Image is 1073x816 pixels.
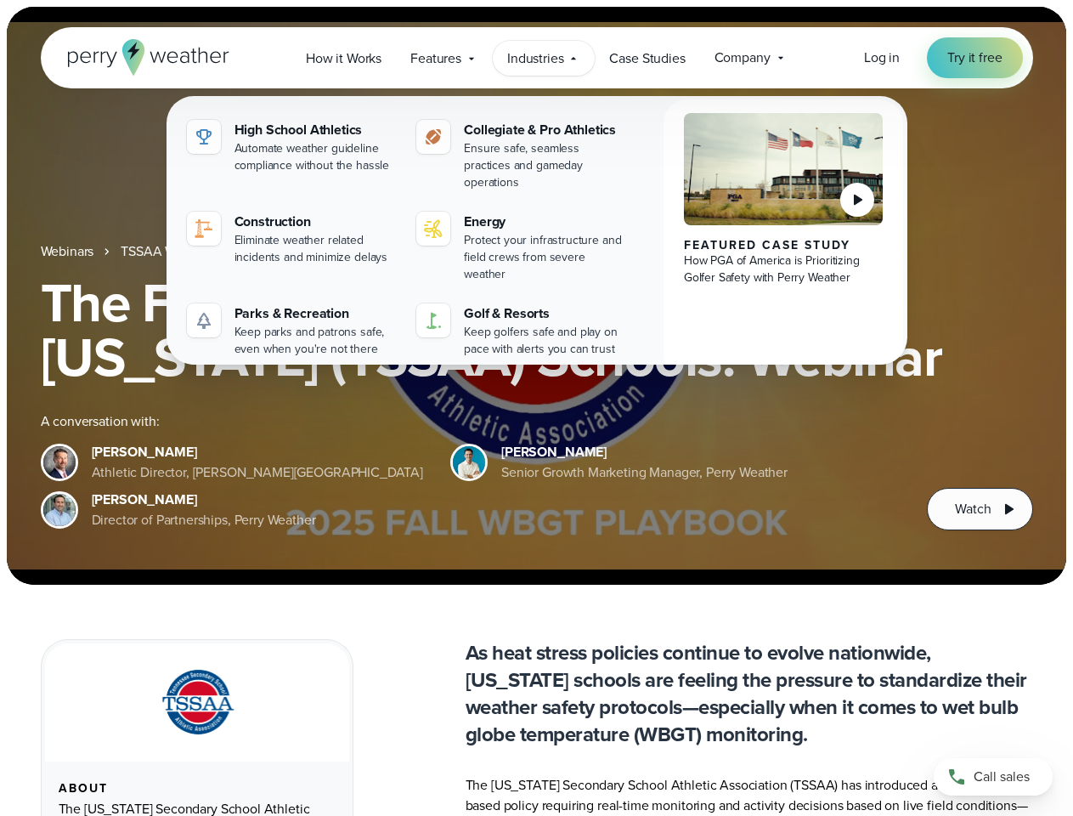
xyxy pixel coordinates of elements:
span: Call sales [974,767,1030,787]
div: Protect your infrastructure and field crews from severe weather [464,232,626,283]
div: High School Athletics [234,120,397,140]
div: Keep golfers safe and play on pace with alerts you can trust [464,324,626,358]
div: Collegiate & Pro Athletics [464,120,626,140]
a: construction perry weather Construction Eliminate weather related incidents and minimize delays [180,205,404,273]
div: Eliminate weather related incidents and minimize delays [234,232,397,266]
a: PGA of America, Frisco Campus Featured Case Study How PGA of America is Prioritizing Golfer Safet... [664,99,904,378]
a: Log in [864,48,900,68]
img: energy-icon@2x-1.svg [423,218,443,239]
a: Case Studies [595,41,699,76]
div: Parks & Recreation [234,303,397,324]
div: Construction [234,212,397,232]
img: golf-iconV2.svg [423,310,443,331]
div: Director of Partnerships, Perry Weather [92,510,316,530]
a: TSSAA WBGT Fall Playbook [121,241,282,262]
img: parks-icon-grey.svg [194,310,214,331]
a: Golf & Resorts Keep golfers safe and play on pace with alerts you can trust [409,297,633,365]
a: Try it free [927,37,1022,78]
img: proathletics-icon@2x-1.svg [423,127,443,147]
a: Call sales [934,758,1053,796]
div: [PERSON_NAME] [92,490,316,510]
span: Try it free [947,48,1002,68]
span: Company [714,48,771,68]
img: Jeff Wood [43,494,76,526]
button: Watch [927,488,1032,530]
a: Webinars [41,241,94,262]
div: Automate weather guideline compliance without the hassle [234,140,397,174]
a: High School Athletics Automate weather guideline compliance without the hassle [180,113,404,181]
div: A conversation with: [41,411,901,432]
nav: Breadcrumb [41,241,1033,262]
span: Case Studies [609,48,685,69]
span: Industries [507,48,563,69]
img: PGA of America, Frisco Campus [684,113,884,225]
h1: The Fall WBGT Playbook for [US_STATE] (TSSAA) Schools: Webinar [41,275,1033,384]
img: Spencer Patton, Perry Weather [453,446,485,479]
div: Featured Case Study [684,239,884,252]
div: [PERSON_NAME] [501,442,788,462]
div: [PERSON_NAME] [92,442,424,462]
div: Golf & Resorts [464,303,626,324]
img: Brian Wyatt [43,446,76,479]
div: Ensure safe, seamless practices and gameday operations [464,140,626,191]
div: Energy [464,212,626,232]
div: How PGA of America is Prioritizing Golfer Safety with Perry Weather [684,252,884,286]
span: Features [410,48,461,69]
span: Watch [955,499,991,519]
a: Parks & Recreation Keep parks and patrons safe, even when you're not there [180,297,404,365]
p: As heat stress policies continue to evolve nationwide, [US_STATE] schools are feeling the pressur... [466,639,1033,748]
a: Collegiate & Pro Athletics Ensure safe, seamless practices and gameday operations [409,113,633,198]
span: Log in [864,48,900,67]
img: TSSAA-Tennessee-Secondary-School-Athletic-Association.svg [140,664,254,741]
span: How it Works [306,48,381,69]
a: Energy Protect your infrastructure and field crews from severe weather [409,205,633,290]
img: highschool-icon.svg [194,127,214,147]
div: About [59,782,336,796]
img: construction perry weather [194,218,214,239]
div: Senior Growth Marketing Manager, Perry Weather [501,462,788,483]
div: Keep parks and patrons safe, even when you're not there [234,324,397,358]
div: Athletic Director, [PERSON_NAME][GEOGRAPHIC_DATA] [92,462,424,483]
a: How it Works [291,41,396,76]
